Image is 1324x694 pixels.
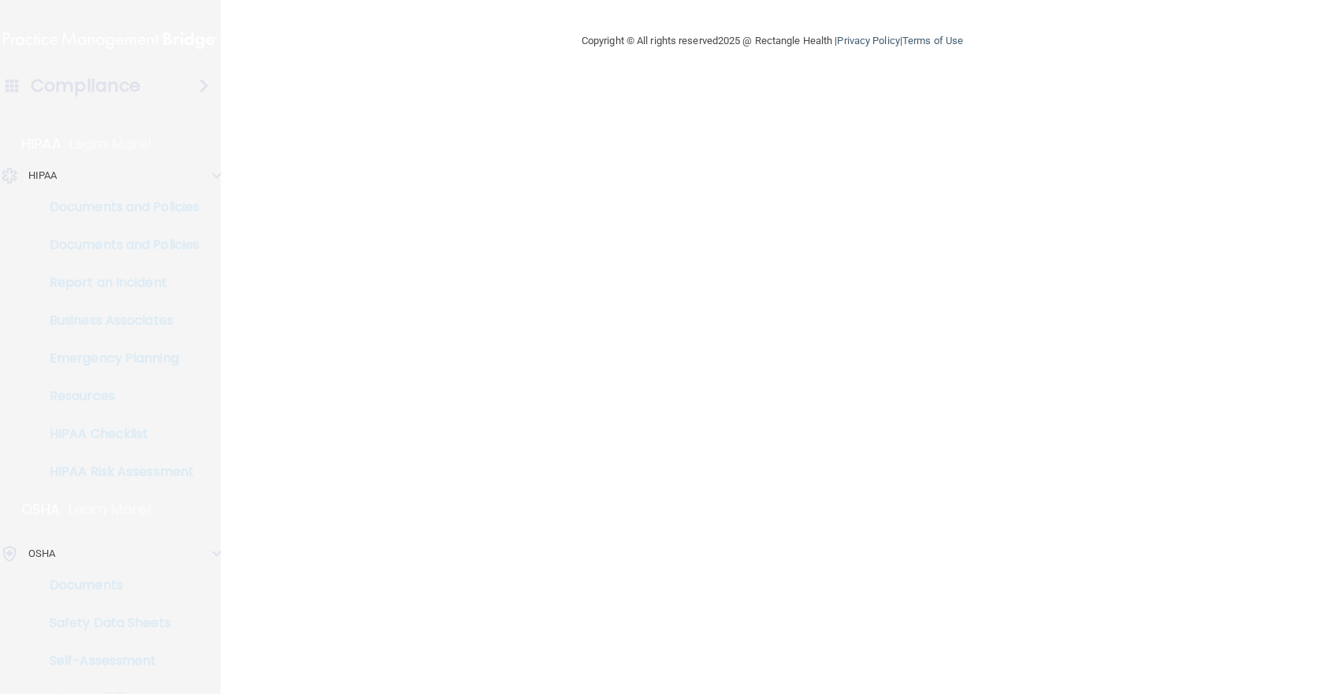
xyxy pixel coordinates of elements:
a: Terms of Use [902,35,963,46]
p: HIPAA Risk Assessment [10,464,225,480]
h4: Compliance [31,75,140,97]
p: Documents and Policies [10,199,225,215]
p: OSHA [28,544,55,563]
p: OSHA [21,500,61,519]
p: Documents and Policies [10,237,225,253]
a: Privacy Policy [837,35,899,46]
p: Safety Data Sheets [10,615,225,631]
img: PMB logo [3,24,218,56]
p: HIPAA Checklist [10,426,225,442]
p: HIPAA [21,135,61,154]
p: Emergency Planning [10,351,225,366]
p: Learn More! [69,135,153,154]
p: Learn More! [69,500,152,519]
p: HIPAA [28,166,58,185]
p: Report an Incident [10,275,225,291]
p: Business Associates [10,313,225,328]
p: Self-Assessment [10,653,225,669]
p: Documents [10,577,225,593]
div: Copyright © All rights reserved 2025 @ Rectangle Health | | [485,16,1060,66]
p: Resources [10,388,225,404]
